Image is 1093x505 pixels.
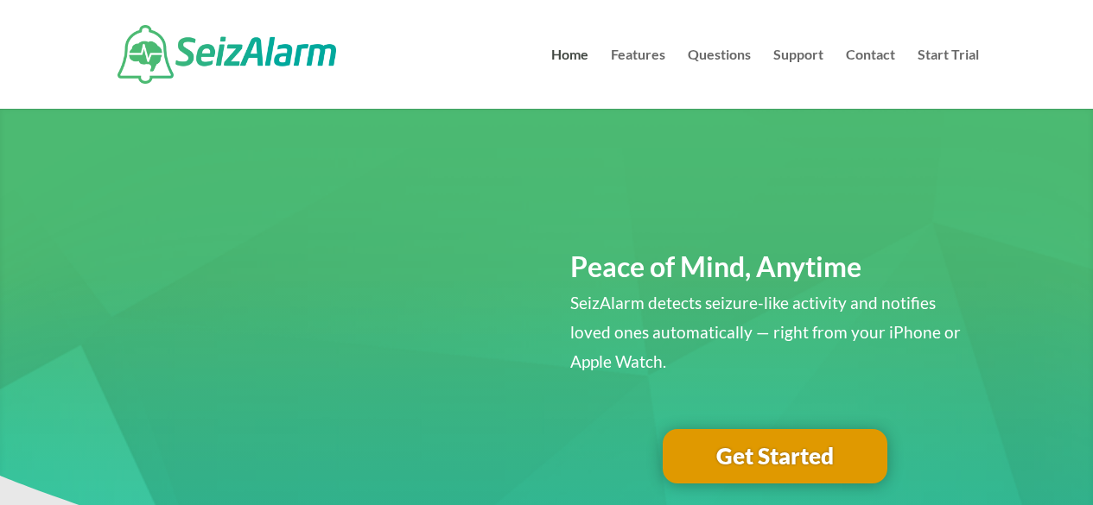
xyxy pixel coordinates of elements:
a: Start Trial [918,48,979,109]
a: Questions [688,48,751,109]
span: Peace of Mind, Anytime [570,249,861,283]
a: Features [611,48,665,109]
a: Contact [846,48,895,109]
a: Home [551,48,588,109]
span: SeizAlarm detects seizure-like activity and notifies loved ones automatically — right from your i... [570,293,961,371]
a: Support [773,48,823,109]
a: Get Started [663,429,887,484]
img: SeizAlarm [118,25,336,84]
